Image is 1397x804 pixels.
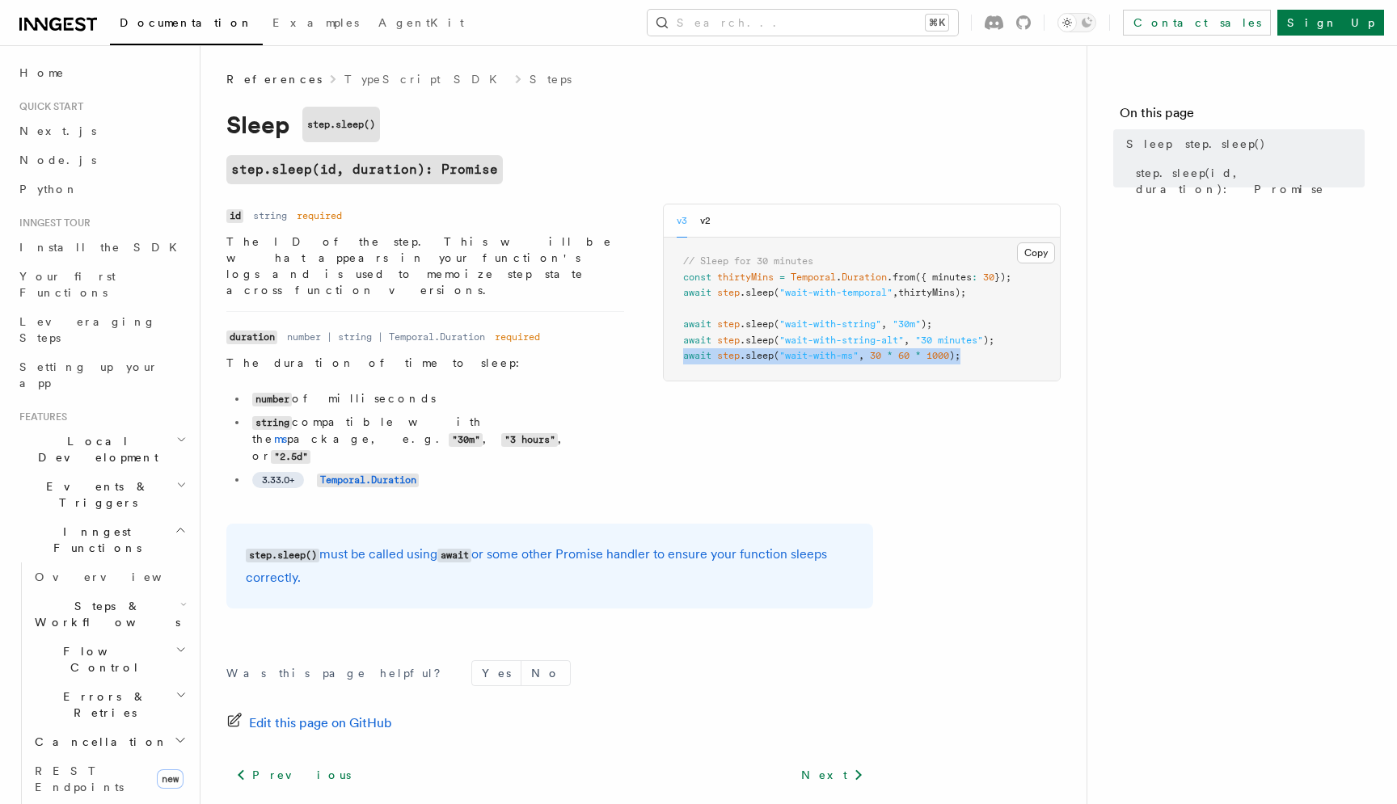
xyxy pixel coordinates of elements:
[263,5,369,44] a: Examples
[774,287,779,298] span: (
[19,183,78,196] span: Python
[779,272,785,283] span: =
[1136,165,1365,197] span: step.sleep(id, duration): Promise
[272,16,359,29] span: Examples
[683,272,711,283] span: const
[19,360,158,389] span: Setting up your app
[13,145,190,175] a: Node.js
[893,287,898,298] span: ,
[898,350,910,361] span: 60
[13,517,190,562] button: Inngest Functions
[1123,10,1271,36] a: Contact sales
[226,355,624,371] p: The duration of time to sleep:
[35,570,201,583] span: Overview
[740,350,774,361] span: .sleep
[683,350,711,361] span: await
[35,764,124,793] span: REST Endpoints
[842,272,887,283] span: Duration
[28,727,190,756] button: Cancellation
[28,637,190,682] button: Flow Control
[28,562,190,591] a: Overview
[893,318,921,330] span: "30m"
[881,318,887,330] span: ,
[1277,10,1384,36] a: Sign Up
[19,315,156,344] span: Leveraging Steps
[887,272,915,283] span: .from
[949,350,960,361] span: );
[28,682,190,727] button: Errors & Retries
[530,71,572,87] a: Steps
[648,10,958,36] button: Search...⌘K
[972,272,977,283] span: :
[19,154,96,166] span: Node.js
[717,287,740,298] span: step
[904,335,910,346] span: ,
[28,756,190,802] a: REST Endpointsnew
[19,241,187,254] span: Install the SDK
[870,350,881,361] span: 30
[1129,158,1365,204] a: step.sleep(id, duration): Promise
[683,255,813,267] span: // Sleep for 30 minutes
[271,450,310,464] code: "2.5d"
[252,393,292,406] code: number
[344,71,507,87] a: TypeScript SDK
[13,233,190,262] a: Install the SDK
[1120,103,1365,129] h4: On this page
[28,598,180,630] span: Steps & Workflows
[13,478,176,511] span: Events & Triggers
[437,549,471,562] code: await
[226,330,277,344] code: duration
[262,474,294,486] span: 3.33.0+
[226,209,243,223] code: id
[13,307,190,352] a: Leveraging Steps
[19,270,116,299] span: Your first Functions
[226,155,503,184] a: step.sleep(id, duration): Promise
[740,287,774,298] span: .sleep
[246,549,319,562] code: step.sleep()
[677,204,687,238] button: v3
[1126,136,1266,152] span: Sleep step.sleep()
[774,335,779,346] span: (
[13,433,176,465] span: Local Development
[836,272,842,283] span: .
[774,318,779,330] span: (
[297,209,342,222] dd: required
[683,287,711,298] span: await
[274,432,287,445] a: ms
[302,107,380,142] code: step.sleep()
[926,15,948,31] kbd: ⌘K
[774,350,779,361] span: (
[226,665,452,681] p: Was this page helpful?
[495,330,540,343] dd: required
[28,734,168,750] span: Cancellation
[740,318,774,330] span: .sleep
[683,335,711,346] span: await
[253,209,287,222] dd: string
[501,433,558,447] code: "3 hours"
[378,16,464,29] span: AgentKit
[717,318,740,330] span: step
[317,473,419,486] a: Temporal.Duration
[983,335,994,346] span: );
[226,107,873,142] h1: Sleep
[13,524,175,556] span: Inngest Functions
[19,65,65,81] span: Home
[13,116,190,145] a: Next.js
[521,661,570,685] button: No
[226,760,360,789] a: Previous
[13,175,190,204] a: Python
[915,335,983,346] span: "30 minutes"
[19,124,96,137] span: Next.js
[247,414,624,465] li: compatible with the package, e.g. , , or
[226,234,624,298] p: The ID of the step. This will be what appears in your function's logs and is used to memoize step...
[449,433,483,447] code: "30m"
[252,416,292,430] code: string
[317,474,419,487] code: Temporal.Duration
[157,769,184,789] span: new
[779,335,904,346] span: "wait-with-string-alt"
[791,760,873,789] a: Next
[226,71,322,87] span: References
[120,16,253,29] span: Documentation
[1017,242,1055,263] button: Copy
[246,543,854,589] p: must be called using or some other Promise handler to ensure your function sleeps correctly.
